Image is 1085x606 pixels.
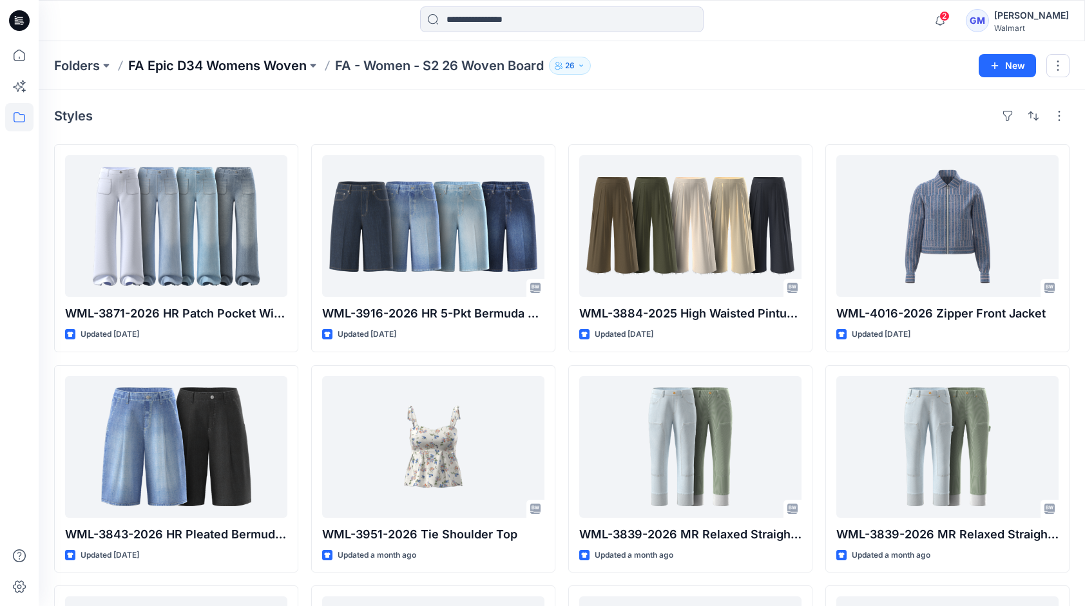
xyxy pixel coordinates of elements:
h4: Styles [54,108,93,124]
div: [PERSON_NAME] [994,8,1069,23]
p: WML-3916-2026 HR 5-Pkt Bermuda Short w Crease [322,305,544,323]
a: WML-3871-2026 HR Patch Pocket Wide Leg Pant [65,155,287,297]
p: WML-3843-2026 HR Pleated Bermuda Short [65,526,287,544]
p: Updated [DATE] [852,328,910,341]
p: WML-3839-2026 MR Relaxed Straight [PERSON_NAME] [836,526,1059,544]
p: WML-3951-2026 Tie Shoulder Top [322,526,544,544]
p: Updated [DATE] [81,328,139,341]
div: Walmart [994,23,1069,33]
a: WML-4016-2026 Zipper Front Jacket [836,155,1059,297]
p: WML-3884-2025 High Waisted Pintuck Culottes [579,305,802,323]
p: 26 [565,59,575,73]
a: WML-3839-2026 MR Relaxed Straight Carpenter_Cost Opt [579,376,802,518]
p: Updated [DATE] [81,549,139,562]
a: WML-3839-2026 MR Relaxed Straight Carpenter [836,376,1059,518]
span: 2 [939,11,950,21]
p: WML-3839-2026 MR Relaxed Straight Carpenter_Cost Opt [579,526,802,544]
p: Updated a month ago [852,549,930,562]
a: FA Epic D34 Womens Woven [128,57,307,75]
p: Updated a month ago [338,549,416,562]
button: New [979,54,1036,77]
p: Updated [DATE] [595,328,653,341]
p: Updated a month ago [595,549,673,562]
button: 26 [549,57,591,75]
a: WML-3843-2026 HR Pleated Bermuda Short [65,376,287,518]
p: FA - Women - S2 26 Woven Board [335,57,544,75]
a: WML-3916-2026 HR 5-Pkt Bermuda Short w Crease [322,155,544,297]
a: WML-3884-2025 High Waisted Pintuck Culottes [579,155,802,297]
a: Folders [54,57,100,75]
a: WML-3951-2026 Tie Shoulder Top [322,376,544,518]
p: WML-3871-2026 HR Patch Pocket Wide Leg Pant [65,305,287,323]
div: GM [966,9,989,32]
p: Updated [DATE] [338,328,396,341]
p: WML-4016-2026 Zipper Front Jacket [836,305,1059,323]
